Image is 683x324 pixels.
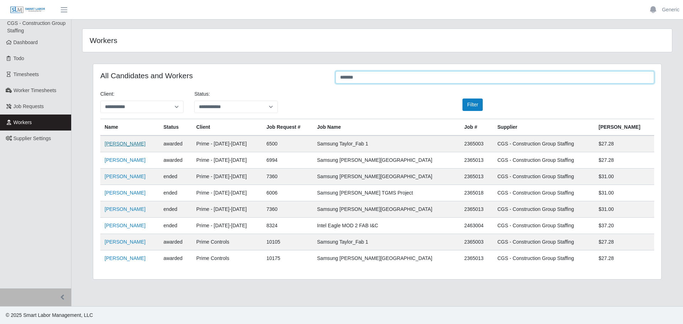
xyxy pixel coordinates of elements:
[460,169,493,185] td: 2365013
[105,157,145,163] a: [PERSON_NAME]
[192,218,262,234] td: Prime - [DATE]-[DATE]
[192,136,262,152] td: Prime - [DATE]-[DATE]
[159,250,192,267] td: awarded
[493,119,594,136] th: Supplier
[460,136,493,152] td: 2365003
[262,185,313,201] td: 6006
[14,119,32,125] span: Workers
[262,152,313,169] td: 6994
[493,152,594,169] td: CGS - Construction Group Staffing
[493,234,594,250] td: CGS - Construction Group Staffing
[105,206,145,212] a: [PERSON_NAME]
[313,234,460,250] td: Samsung Taylor_Fab 1
[194,90,210,98] label: Status:
[100,90,115,98] label: Client:
[262,136,313,152] td: 6500
[262,201,313,218] td: 7360
[7,20,65,33] span: CGS - Construction Group Staffing
[460,218,493,234] td: 2463004
[460,201,493,218] td: 2365013
[594,169,654,185] td: $31.00
[105,174,145,179] a: [PERSON_NAME]
[192,185,262,201] td: Prime - [DATE]-[DATE]
[313,152,460,169] td: Samsung [PERSON_NAME][GEOGRAPHIC_DATA]
[313,185,460,201] td: Samsung [PERSON_NAME] TGMS Project
[460,185,493,201] td: 2365018
[192,250,262,267] td: Prime Controls
[14,103,44,109] span: Job Requests
[100,119,159,136] th: Name
[460,152,493,169] td: 2365013
[262,250,313,267] td: 10175
[14,136,51,141] span: Supplier Settings
[313,119,460,136] th: Job Name
[313,201,460,218] td: Samsung [PERSON_NAME][GEOGRAPHIC_DATA]
[159,136,192,152] td: awarded
[192,152,262,169] td: Prime - [DATE]-[DATE]
[159,185,192,201] td: ended
[594,152,654,169] td: $27.28
[159,152,192,169] td: awarded
[105,190,145,196] a: [PERSON_NAME]
[262,234,313,250] td: 10105
[594,136,654,152] td: $27.28
[594,119,654,136] th: [PERSON_NAME]
[105,223,145,228] a: [PERSON_NAME]
[493,218,594,234] td: CGS - Construction Group Staffing
[159,234,192,250] td: awarded
[313,136,460,152] td: Samsung Taylor_Fab 1
[462,99,483,111] button: Filter
[14,39,38,45] span: Dashboard
[313,169,460,185] td: Samsung [PERSON_NAME][GEOGRAPHIC_DATA]
[460,119,493,136] th: Job #
[90,36,323,45] h4: Workers
[105,141,145,147] a: [PERSON_NAME]
[460,234,493,250] td: 2365003
[313,218,460,234] td: Intel Eagle MOD 2 FAB I&C
[192,119,262,136] th: Client
[313,250,460,267] td: Samsung [PERSON_NAME][GEOGRAPHIC_DATA]
[14,55,24,61] span: Todo
[594,185,654,201] td: $31.00
[192,234,262,250] td: Prime Controls
[14,87,56,93] span: Worker Timesheets
[105,239,145,245] a: [PERSON_NAME]
[192,201,262,218] td: Prime - [DATE]-[DATE]
[460,250,493,267] td: 2365013
[192,169,262,185] td: Prime - [DATE]-[DATE]
[159,119,192,136] th: Status
[262,119,313,136] th: Job Request #
[493,136,594,152] td: CGS - Construction Group Staffing
[662,6,679,14] a: Generic
[100,71,325,80] h4: All Candidates and Workers
[594,234,654,250] td: $27.28
[262,218,313,234] td: 8324
[262,169,313,185] td: 7360
[493,185,594,201] td: CGS - Construction Group Staffing
[594,250,654,267] td: $27.28
[594,218,654,234] td: $37.20
[159,169,192,185] td: ended
[493,250,594,267] td: CGS - Construction Group Staffing
[594,201,654,218] td: $31.00
[14,71,39,77] span: Timesheets
[105,255,145,261] a: [PERSON_NAME]
[159,201,192,218] td: ended
[6,312,93,318] span: © 2025 Smart Labor Management, LLC
[493,169,594,185] td: CGS - Construction Group Staffing
[10,6,46,14] img: SLM Logo
[493,201,594,218] td: CGS - Construction Group Staffing
[159,218,192,234] td: ended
